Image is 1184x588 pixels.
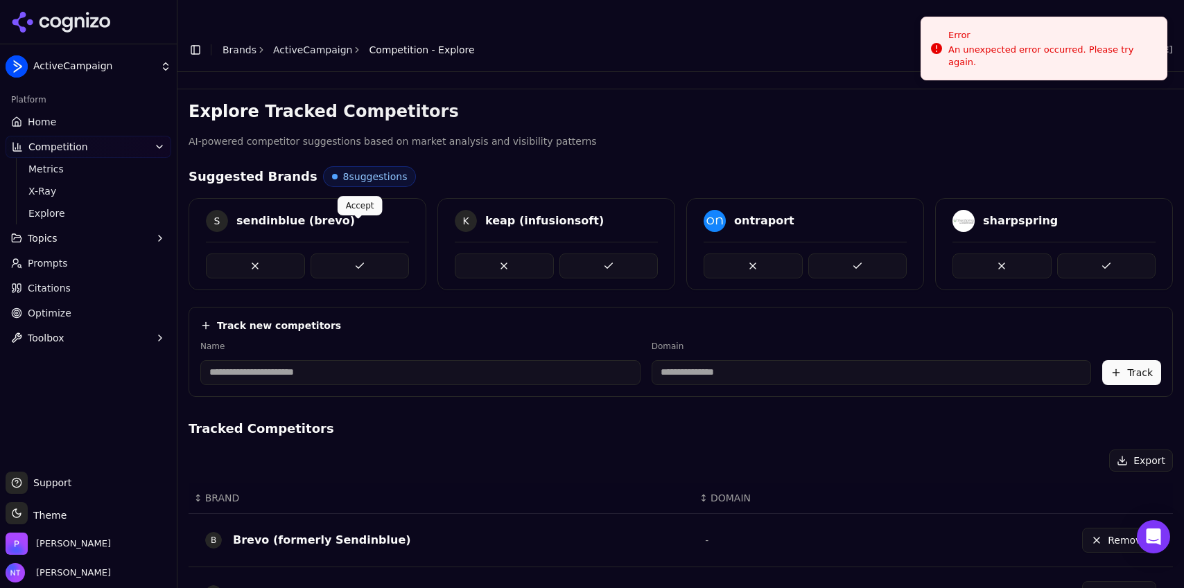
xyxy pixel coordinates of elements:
[223,44,256,55] a: Brands
[699,491,901,505] div: ↕DOMAIN
[217,319,341,332] h4: Track new competitors
[223,43,475,57] nav: breadcrumb
[200,341,641,352] label: Name
[704,210,726,232] img: ontraport
[28,162,149,176] span: Metrics
[205,532,222,549] span: B
[6,533,111,555] button: Open organization switcher
[28,231,58,245] span: Topics
[485,213,604,229] div: keap (infusionsoft)
[233,532,411,549] div: Brevo (formerly Sendinblue)
[1109,449,1173,472] button: Export
[711,491,751,505] span: DOMAIN
[189,483,694,514] th: BRAND
[206,210,228,232] span: S
[952,210,975,232] img: sharpspring
[6,89,171,111] div: Platform
[28,115,56,129] span: Home
[36,537,111,550] span: Perrill
[6,277,171,299] a: Citations
[28,510,67,521] span: Theme
[28,184,149,198] span: X-Ray
[31,567,111,579] span: [PERSON_NAME]
[343,170,408,184] span: 8 suggestions
[6,563,111,582] button: Open user button
[734,213,794,229] div: ontraport
[6,533,28,555] img: Perrill
[6,227,171,249] button: Topics
[6,136,171,158] button: Competition
[28,281,71,295] span: Citations
[205,491,240,505] span: BRAND
[28,206,149,220] span: Explore
[33,60,155,73] span: ActiveCampaign
[983,213,1058,229] div: sharpspring
[6,327,171,349] button: Toolbox
[23,181,155,201] a: X-Ray
[455,210,477,232] span: K
[236,213,355,229] div: sendinblue (brevo)
[194,491,688,505] div: ↕BRAND
[1137,520,1170,553] div: Open Intercom Messenger
[28,331,64,345] span: Toolbox
[652,341,1092,352] label: Domain
[28,306,71,320] span: Optimize
[369,43,474,57] span: Competition - Explore
[28,256,68,270] span: Prompts
[1102,360,1161,385] button: Track
[705,535,708,546] span: -
[23,204,155,223] a: Explore
[6,563,25,582] img: Nate Tower
[948,44,1156,69] div: An unexpected error occurred. Please try again.
[189,134,1173,150] p: AI-powered competitor suggestions based on market analysis and visibility patterns
[6,302,171,324] a: Optimize
[28,140,88,154] span: Competition
[189,100,1173,123] h3: Explore Tracked Competitors
[346,200,374,211] p: Accept
[948,28,1156,42] div: Error
[6,252,171,274] a: Prompts
[23,159,155,179] a: Metrics
[6,111,171,133] a: Home
[189,167,317,186] h4: Suggested Brands
[1082,528,1156,553] button: Remove
[189,419,1173,438] h4: Tracked Competitors
[28,476,71,490] span: Support
[694,483,907,514] th: DOMAIN
[273,43,352,57] a: ActiveCampaign
[6,55,28,78] img: ActiveCampaign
